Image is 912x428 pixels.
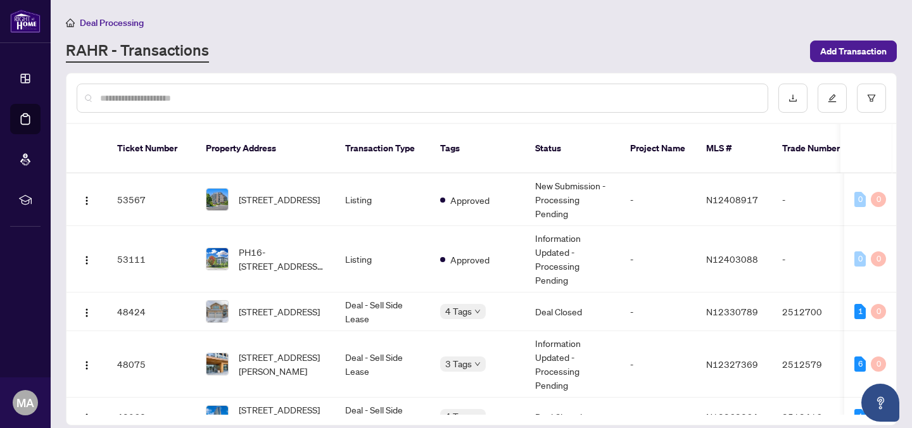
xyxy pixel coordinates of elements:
td: Deal - Sell Side Lease [335,293,430,331]
span: 4 Tags [445,409,472,424]
span: Approved [450,193,490,207]
th: Property Address [196,124,335,173]
div: 6 [854,356,866,372]
td: Listing [335,226,430,293]
button: Logo [77,249,97,269]
td: - [620,173,696,226]
th: MLS # [696,124,772,173]
button: edit [818,84,847,113]
span: Add Transaction [820,41,887,61]
td: 48075 [107,331,196,398]
td: 53567 [107,173,196,226]
td: - [620,226,696,293]
img: thumbnail-img [206,189,228,210]
th: Status [525,124,620,173]
span: down [474,413,481,420]
img: Logo [82,196,92,206]
div: 0 [871,304,886,319]
th: Project Name [620,124,696,173]
span: Approved [450,253,490,267]
td: Information Updated - Processing Pending [525,226,620,293]
td: - [620,293,696,331]
span: 4 Tags [445,304,472,318]
img: thumbnail-img [206,301,228,322]
div: 1 [854,409,866,424]
img: thumbnail-img [206,248,228,270]
div: 0 [871,192,886,207]
button: Open asap [861,384,899,422]
span: N12403088 [706,253,758,265]
button: Add Transaction [810,41,897,62]
img: logo [10,9,41,33]
td: Deal Closed [525,293,620,331]
span: download [788,94,797,103]
div: 0 [854,251,866,267]
div: 0 [871,251,886,267]
span: [STREET_ADDRESS][PERSON_NAME] [239,350,325,378]
a: RAHR - Transactions [66,40,209,63]
td: 53111 [107,226,196,293]
td: 2512700 [772,293,861,331]
div: 0 [871,356,886,372]
th: Ticket Number [107,124,196,173]
td: 2512579 [772,331,861,398]
span: down [474,308,481,315]
img: Logo [82,413,92,423]
span: N12262364 [706,411,758,422]
span: filter [867,94,876,103]
td: - [620,331,696,398]
td: Listing [335,173,430,226]
th: Tags [430,124,525,173]
span: [STREET_ADDRESS] [239,305,320,318]
button: download [778,84,807,113]
td: Deal - Sell Side Lease [335,331,430,398]
span: down [474,361,481,367]
div: 1 [854,304,866,319]
span: edit [828,94,837,103]
img: Logo [82,360,92,370]
button: Logo [77,301,97,322]
td: Information Updated - Processing Pending [525,331,620,398]
td: - [772,226,861,293]
img: thumbnail-img [206,353,228,375]
span: [STREET_ADDRESS] [239,192,320,206]
span: N12327369 [706,358,758,370]
span: N12408917 [706,194,758,205]
span: MA [16,394,34,412]
button: filter [857,84,886,113]
td: 48424 [107,293,196,331]
th: Transaction Type [335,124,430,173]
th: Trade Number [772,124,861,173]
button: Logo [77,354,97,374]
span: PH16-[STREET_ADDRESS][PERSON_NAME] [239,245,325,273]
td: New Submission - Processing Pending [525,173,620,226]
img: thumbnail-img [206,406,228,427]
img: Logo [82,308,92,318]
td: - [772,173,861,226]
img: Logo [82,255,92,265]
div: 0 [854,192,866,207]
button: Logo [77,406,97,427]
span: home [66,18,75,27]
button: Logo [77,189,97,210]
span: Deal Processing [80,17,144,28]
span: N12330789 [706,306,758,317]
span: 3 Tags [445,356,472,371]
